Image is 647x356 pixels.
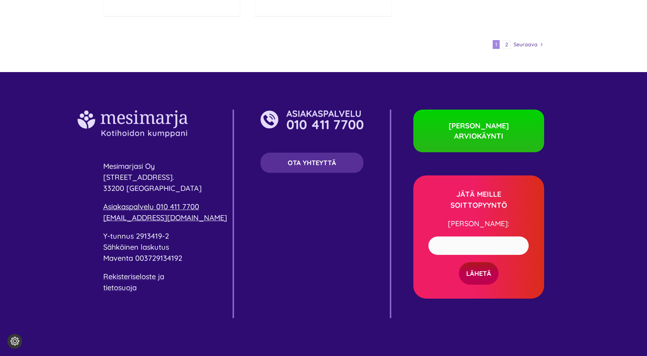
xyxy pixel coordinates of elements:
a: Asiakaspalvelu 010 411 7700 [103,202,199,211]
span: 33200 [GEOGRAPHIC_DATA] [103,184,202,193]
span: Maventa 003729134192 [103,253,182,263]
button: Evästeasetukset [7,334,22,349]
input: LÄHETÄ [459,262,499,285]
a: [EMAIL_ADDRESS][DOMAIN_NAME] [103,213,227,222]
a: 001Asset 5@2x [78,109,188,118]
a: 2 [503,40,511,49]
a: Rekisteriseloste ja tietosuoja [103,272,164,292]
span: OTA YHTEYTTÄ [288,159,336,167]
span: Y-tunnus 2913419-2 [103,231,169,241]
span: [PERSON_NAME] ARVIOKÄYNTI [432,121,526,141]
span: [PERSON_NAME]: [448,219,509,228]
strong: JÄTÄ MEILLE SOITTOPYYNTÖ [450,189,507,210]
form: Yhteydenottolomake [423,236,534,285]
span: 1 [493,40,500,49]
span: Mesimarjasi Oy [103,161,155,171]
a: Seuraava [514,39,538,50]
span: Sähköinen laskutus [103,242,169,252]
span: [STREET_ADDRESS]. [103,172,174,182]
a: [PERSON_NAME] ARVIOKÄYNTI [413,110,544,152]
a: OTA YHTEYTTÄ [260,153,364,173]
a: 001Asset 6@2x [260,109,364,118]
